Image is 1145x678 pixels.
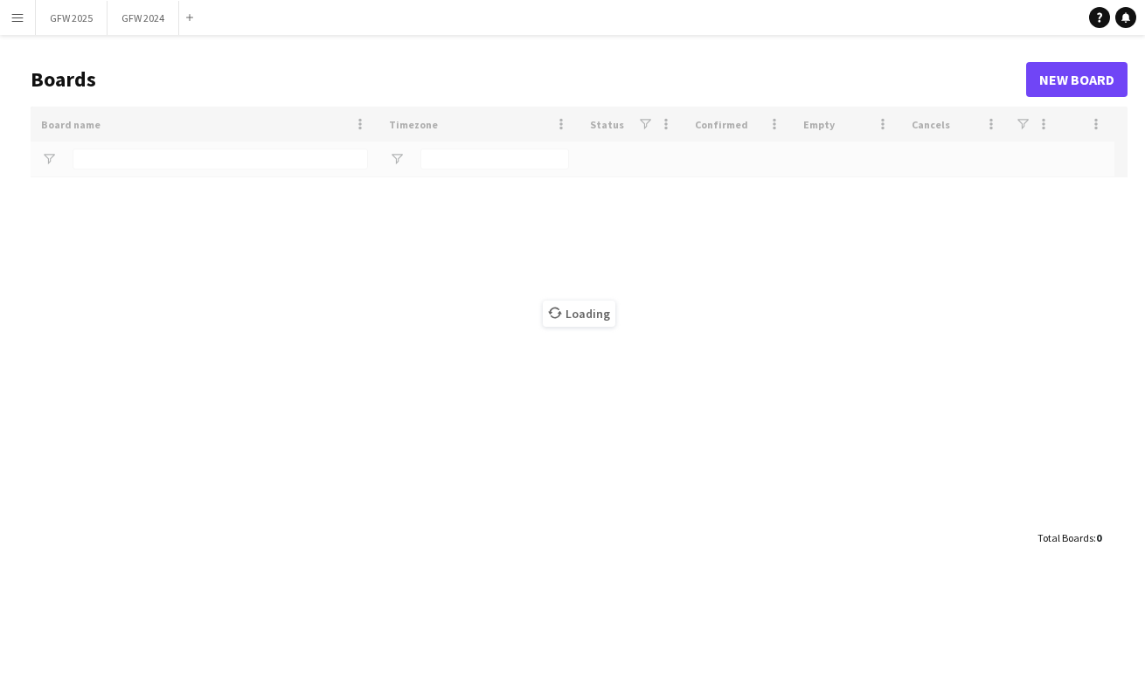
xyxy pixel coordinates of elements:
[1026,62,1128,97] a: New Board
[543,301,615,327] span: Loading
[1037,531,1093,544] span: Total Boards
[36,1,108,35] button: GFW 2025
[31,66,1026,93] h1: Boards
[108,1,179,35] button: GFW 2024
[1037,521,1101,555] div: :
[1096,531,1101,544] span: 0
